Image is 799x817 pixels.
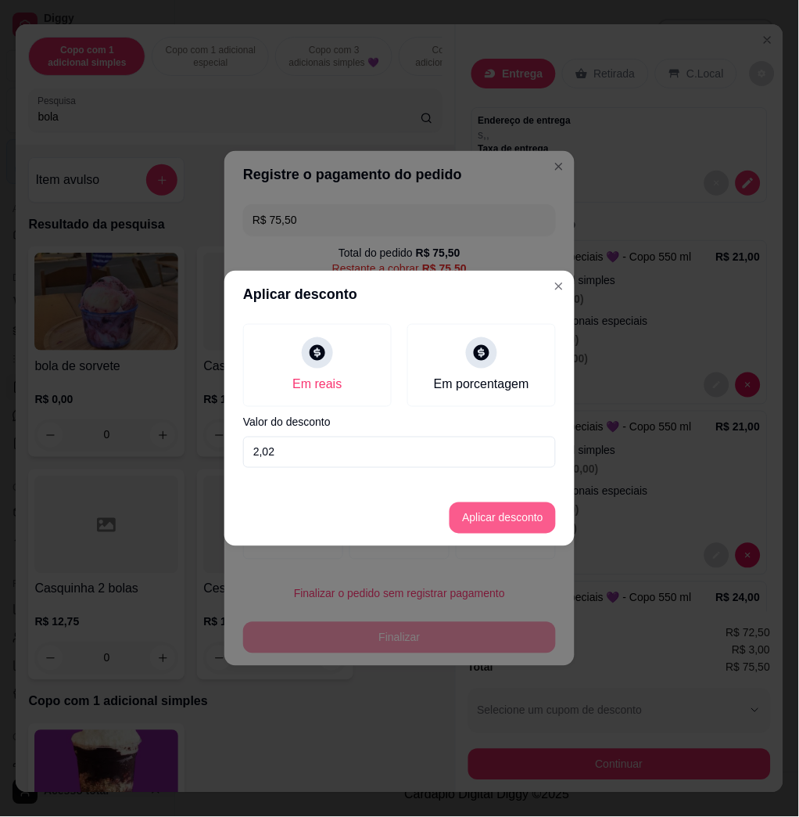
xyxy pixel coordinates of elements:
div: Em porcentagem [434,375,529,394]
label: Valor do desconto [243,416,556,427]
div: Em reais [292,375,342,394]
button: Close [546,274,571,299]
input: Valor do desconto [243,437,556,468]
header: Aplicar desconto [224,271,575,318]
button: Aplicar desconto [450,502,556,534]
